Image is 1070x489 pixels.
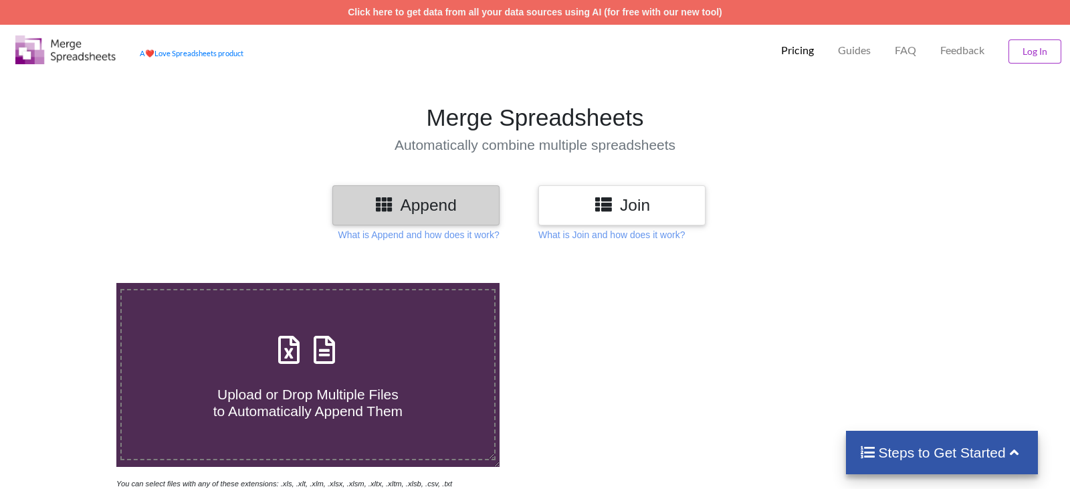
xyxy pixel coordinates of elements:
[116,480,452,488] i: You can select files with any of these extensions: .xls, .xlt, .xlm, .xlsx, .xlsm, .xltx, .xltm, ...
[538,228,685,241] p: What is Join and how does it work?
[145,49,154,58] span: heart
[781,43,814,58] p: Pricing
[838,43,871,58] p: Guides
[895,43,916,58] p: FAQ
[1008,39,1061,64] button: Log In
[342,195,490,215] h3: Append
[338,228,499,241] p: What is Append and how does it work?
[940,45,984,56] span: Feedback
[213,387,403,419] span: Upload or Drop Multiple Files to Automatically Append Them
[140,49,243,58] a: AheartLove Spreadsheets product
[859,444,1025,461] h4: Steps to Get Started
[15,35,116,64] img: Logo.png
[548,195,695,215] h3: Join
[348,7,722,17] a: Click here to get data from all your data sources using AI (for free with our new tool)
